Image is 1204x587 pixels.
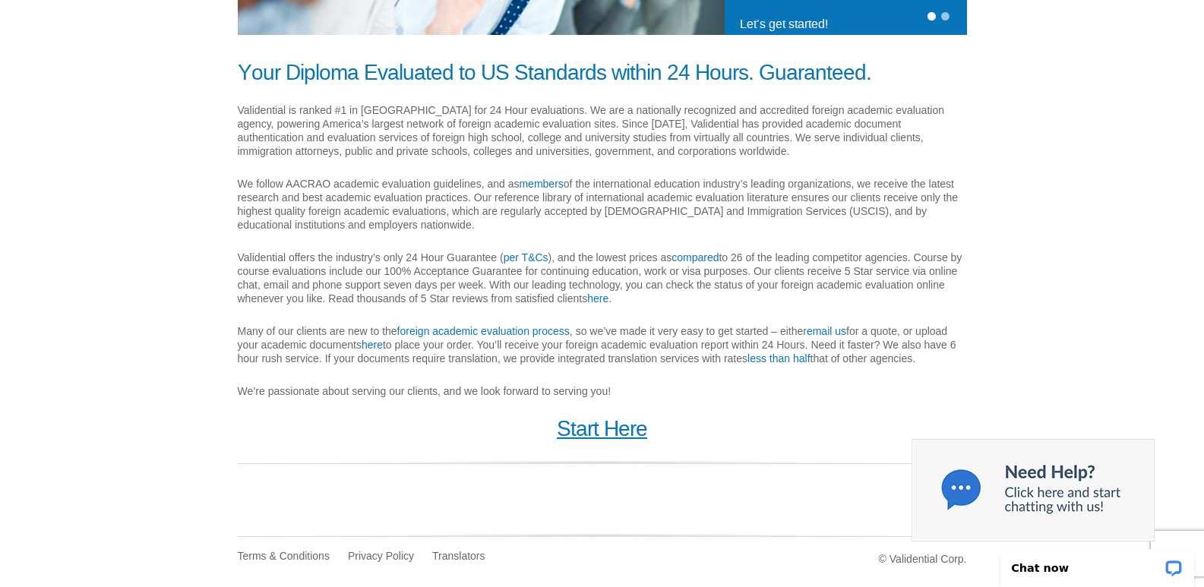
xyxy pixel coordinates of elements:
[238,324,967,365] p: Many of our clients are new to the , so we’ve made it very easy to get started – either for a quo...
[519,178,563,190] a: members
[238,251,967,305] p: Validential offers the industry’s only 24 Hour Guarantee ( ), and the lowest prices as to 26 of t...
[672,251,719,264] a: compared
[747,352,811,365] a: less than half
[941,12,952,22] a: 2
[397,325,570,337] a: foreign academic evaluation process
[602,552,967,566] div: © Validential Corp.
[238,550,330,562] a: Terms & Conditions
[238,177,967,232] p: We follow AACRAO academic evaluation guidelines, and as of the international education industry’s...
[238,61,967,85] h1: Your Diploma Evaluated to US Standards within 24 Hours. Guaranteed.
[238,384,967,398] p: We’re passionate about serving our clients, and we look forward to serving you!
[927,12,938,22] a: 1
[362,339,383,351] a: here
[504,251,548,264] a: per T&Cs
[991,539,1204,587] iframe: LiveChat chat widget
[557,417,647,440] a: Start Here
[587,292,608,305] a: here
[432,550,485,562] a: Translators
[348,550,414,562] a: Privacy Policy
[740,11,952,32] h4: Let’s get started!
[238,103,967,158] p: Validential is ranked #1 in [GEOGRAPHIC_DATA] for 24 Hour evaluations. We are a nationally recogn...
[912,439,1155,541] img: Chat now
[807,325,846,337] a: email us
